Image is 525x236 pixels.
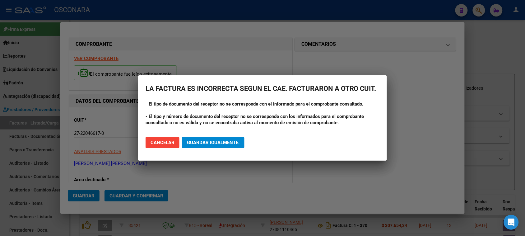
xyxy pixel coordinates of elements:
[146,137,179,148] button: Cancelar
[151,140,174,145] span: Cancelar
[146,101,364,107] strong: - El tipo de documento del receptor no se corresponde con el informado para el comprobante consul...
[146,114,364,125] strong: - El tipo y número de documento del receptor no se corresponde con los informados para el comprob...
[146,83,379,95] h2: LA FACTURA ES INCORRECTA SEGUN EL CAE. FACTURARON A OTRO CUIT.
[187,140,239,145] span: Guardar igualmente.
[504,215,519,230] div: Open Intercom Messenger
[182,137,244,148] button: Guardar igualmente.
